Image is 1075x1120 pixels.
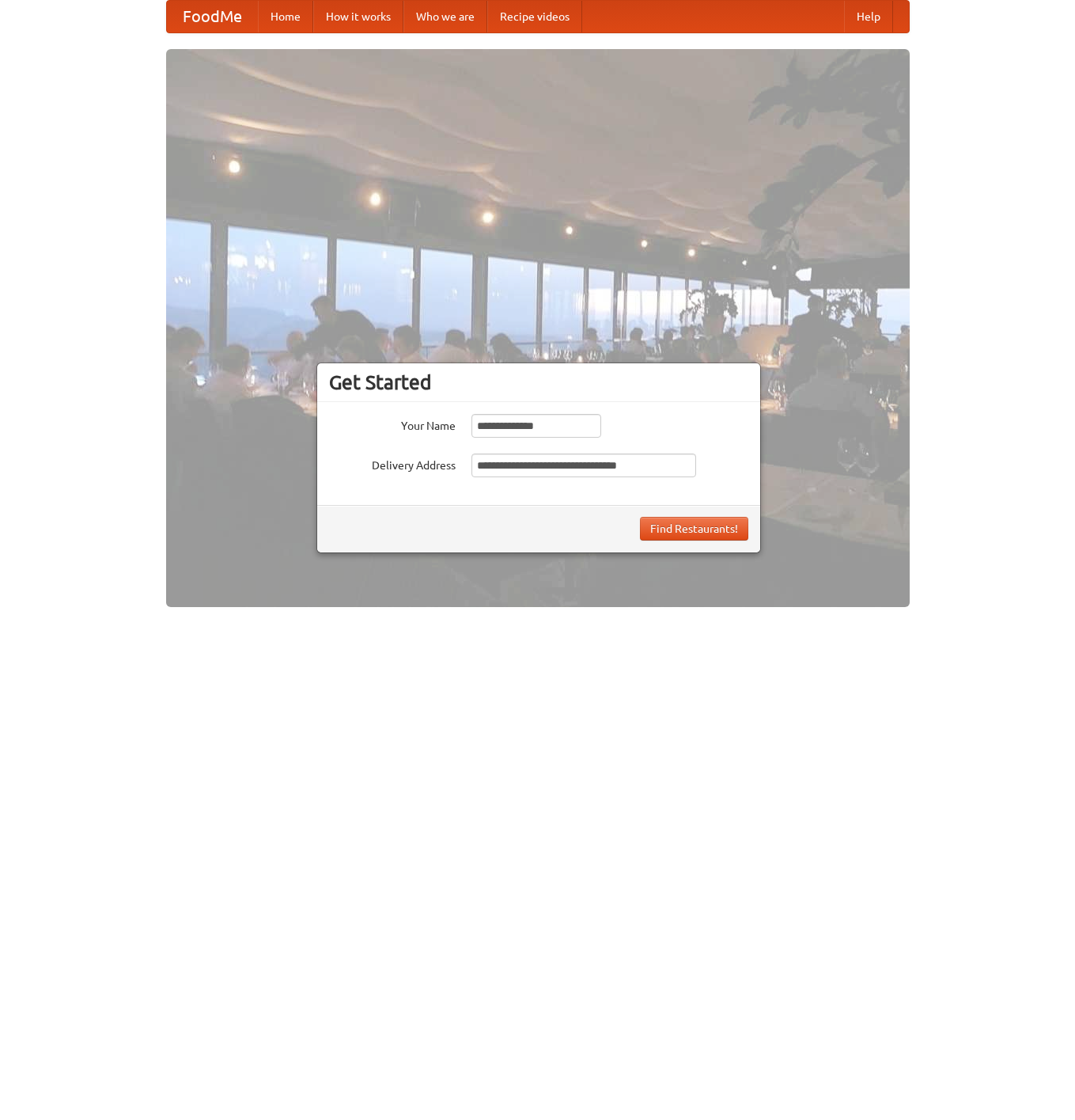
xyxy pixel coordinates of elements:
a: How it works [313,1,403,32]
a: Help [844,1,893,32]
a: Recipe videos [487,1,582,32]
a: FoodMe [167,1,258,32]
a: Home [258,1,313,32]
label: Delivery Address [329,454,456,473]
a: Who we are [403,1,487,32]
h3: Get Started [329,370,748,394]
button: Find Restaurants! [640,517,748,541]
label: Your Name [329,414,456,434]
